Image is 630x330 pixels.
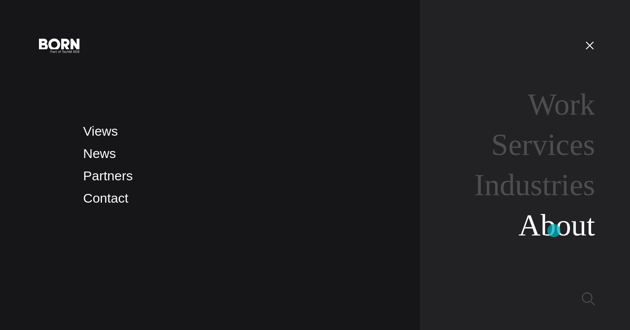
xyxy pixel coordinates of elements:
[491,128,595,161] a: Services
[474,168,595,202] a: Industries
[83,169,133,183] a: Partners
[582,292,595,305] img: Search
[579,36,600,54] button: Open
[83,146,116,161] a: News
[518,208,595,242] a: About
[83,191,128,205] a: Contact
[528,88,595,121] a: Work
[83,124,118,138] a: Views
